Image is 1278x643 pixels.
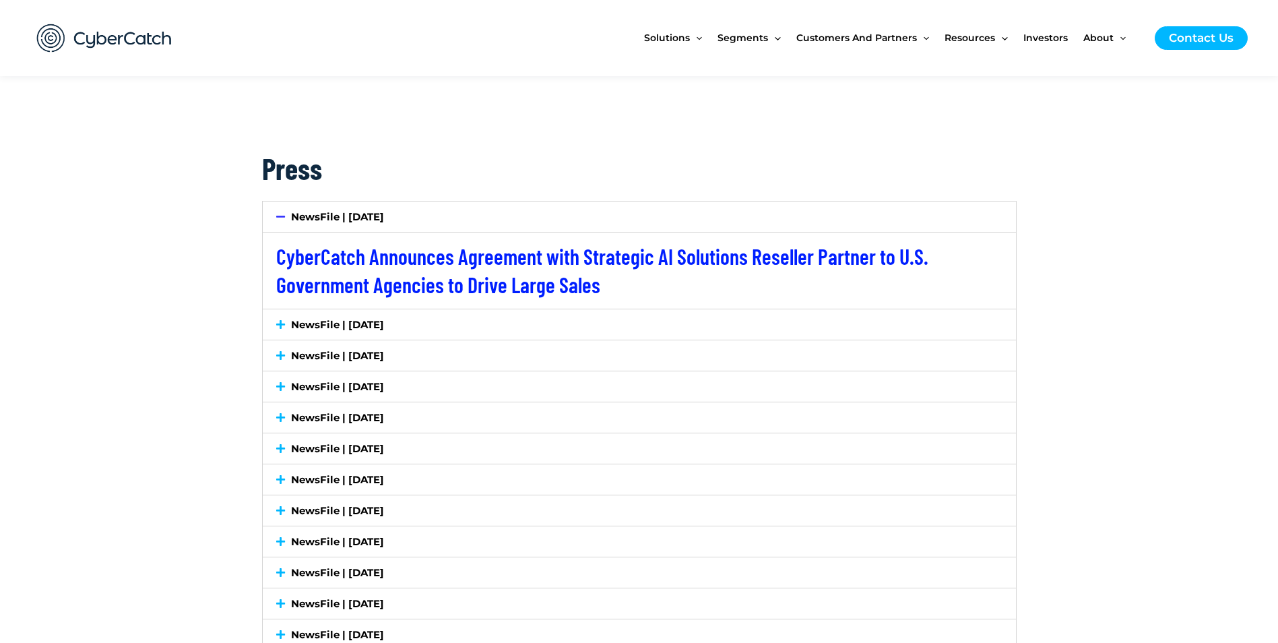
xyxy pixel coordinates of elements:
h2: Press [262,149,1017,187]
span: Investors [1023,9,1068,66]
span: Solutions [644,9,690,66]
span: Menu Toggle [690,9,702,66]
a: NewsFile | [DATE] [291,380,384,393]
span: Customers and Partners [796,9,917,66]
span: Resources [945,9,995,66]
a: NewsFile | [DATE] [291,411,384,424]
span: Segments [717,9,768,66]
a: NewsFile | [DATE] [291,628,384,641]
a: NewsFile | [DATE] [291,535,384,548]
a: CyberCatch Announces Agreement with Strategic AI Solutions Reseller Partner to U.S. Government Ag... [276,243,928,297]
img: CyberCatch [24,10,185,66]
a: NewsFile | [DATE] [291,566,384,579]
span: Menu Toggle [768,9,780,66]
a: NewsFile | [DATE] [291,473,384,486]
a: NewsFile | [DATE] [291,318,384,331]
nav: Site Navigation: New Main Menu [644,9,1141,66]
a: NewsFile | [DATE] [291,442,384,455]
span: About [1083,9,1114,66]
a: NewsFile | [DATE] [291,597,384,610]
span: Menu Toggle [995,9,1007,66]
a: NewsFile | [DATE] [291,504,384,517]
span: Menu Toggle [917,9,929,66]
span: Menu Toggle [1114,9,1126,66]
a: NewsFile | [DATE] [291,349,384,362]
a: Contact Us [1155,26,1248,50]
a: NewsFile | [DATE] [291,210,384,223]
a: Investors [1023,9,1083,66]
